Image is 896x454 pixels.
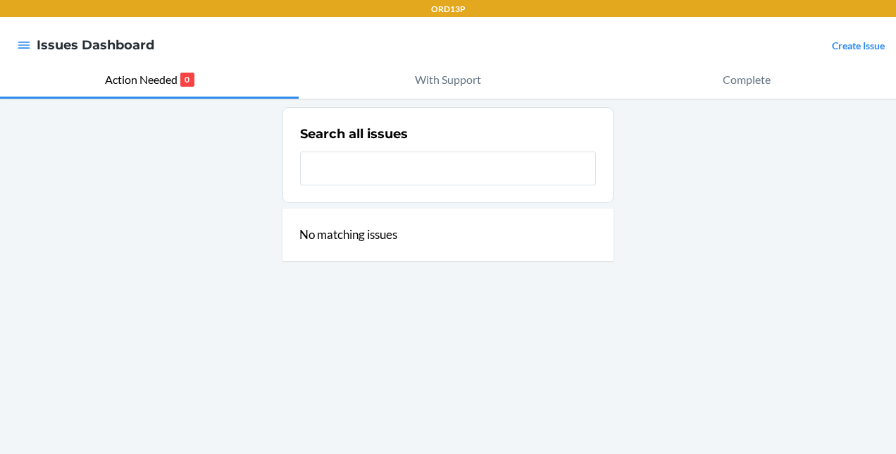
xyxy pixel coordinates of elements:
h4: Issues Dashboard [37,36,154,54]
p: With Support [415,71,481,88]
a: Create Issue [832,39,885,51]
button: With Support [299,62,597,99]
p: Action Needed [105,71,178,88]
p: ORD13P [431,3,466,16]
div: No matching issues [282,209,614,261]
button: Complete [597,62,896,99]
p: 0 [180,73,194,87]
h2: Search all issues [300,125,408,143]
p: Complete [723,71,771,88]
